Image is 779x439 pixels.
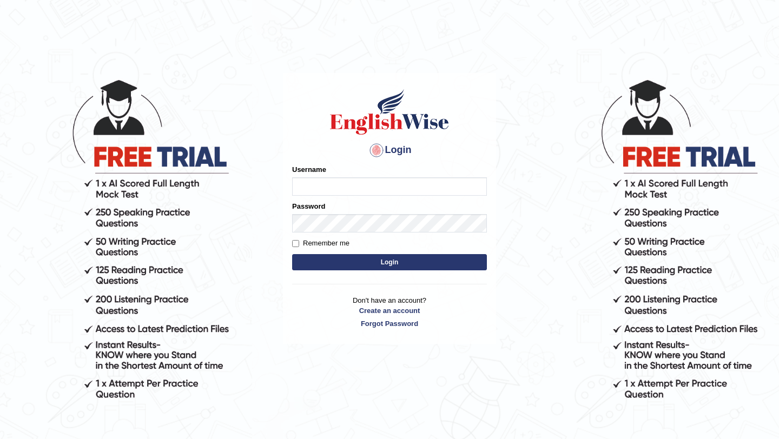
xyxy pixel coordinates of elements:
[292,164,326,175] label: Username
[292,238,349,249] label: Remember me
[292,305,487,316] a: Create an account
[292,295,487,329] p: Don't have an account?
[292,254,487,270] button: Login
[328,88,451,136] img: Logo of English Wise sign in for intelligent practice with AI
[292,318,487,329] a: Forgot Password
[292,142,487,159] h4: Login
[292,240,299,247] input: Remember me
[292,201,325,211] label: Password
